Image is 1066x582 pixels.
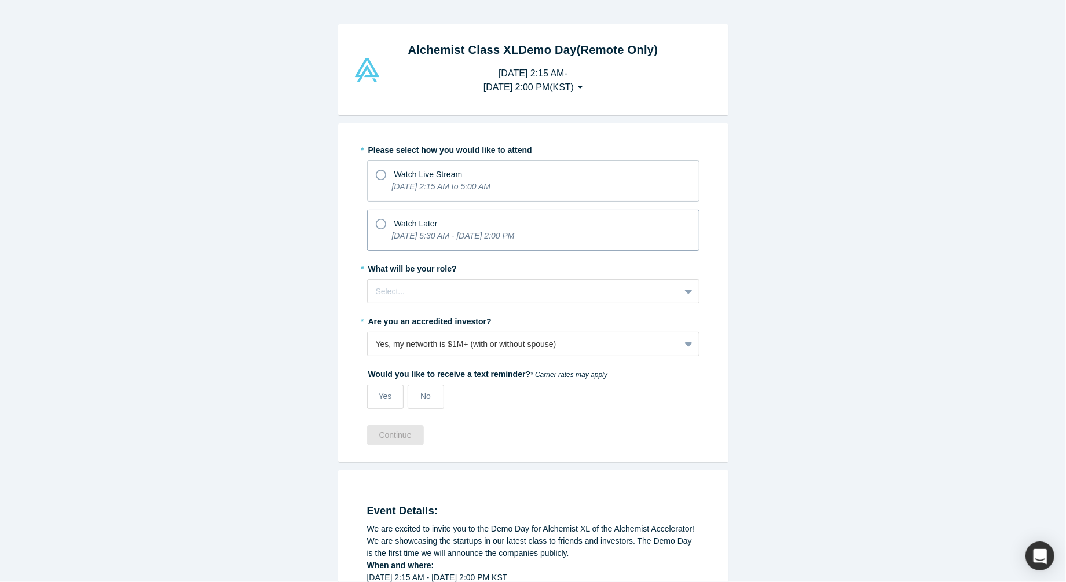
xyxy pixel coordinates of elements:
[367,505,438,517] strong: Event Details:
[367,259,699,275] label: What will be your role?
[367,561,434,570] strong: When and where:
[376,338,672,350] div: Yes, my networth is $1M+ (with or without spouse)
[379,391,392,401] span: Yes
[367,535,699,559] div: We are showcasing the startups in our latest class to friends and investors. The Demo Day is the ...
[367,425,424,445] button: Continue
[408,43,658,56] strong: Alchemist Class XL Demo Day (Remote Only)
[367,364,699,380] label: Would you like to receive a text reminder?
[367,523,699,535] div: We are excited to invite you to the Demo Day for Alchemist XL of the Alchemist Accelerator!
[530,371,607,379] em: * Carrier rates may apply
[367,140,699,156] label: Please select how you would like to attend
[392,182,491,191] i: [DATE] 2:15 AM to 5:00 AM
[392,231,515,240] i: [DATE] 5:30 AM - [DATE] 2:00 PM
[394,219,438,228] span: Watch Later
[367,312,699,328] label: Are you an accredited investor?
[394,170,463,179] span: Watch Live Stream
[471,63,595,98] button: [DATE] 2:15 AM-[DATE] 2:00 PM(KST)
[420,391,431,401] span: No
[353,58,381,82] img: Alchemist Vault Logo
